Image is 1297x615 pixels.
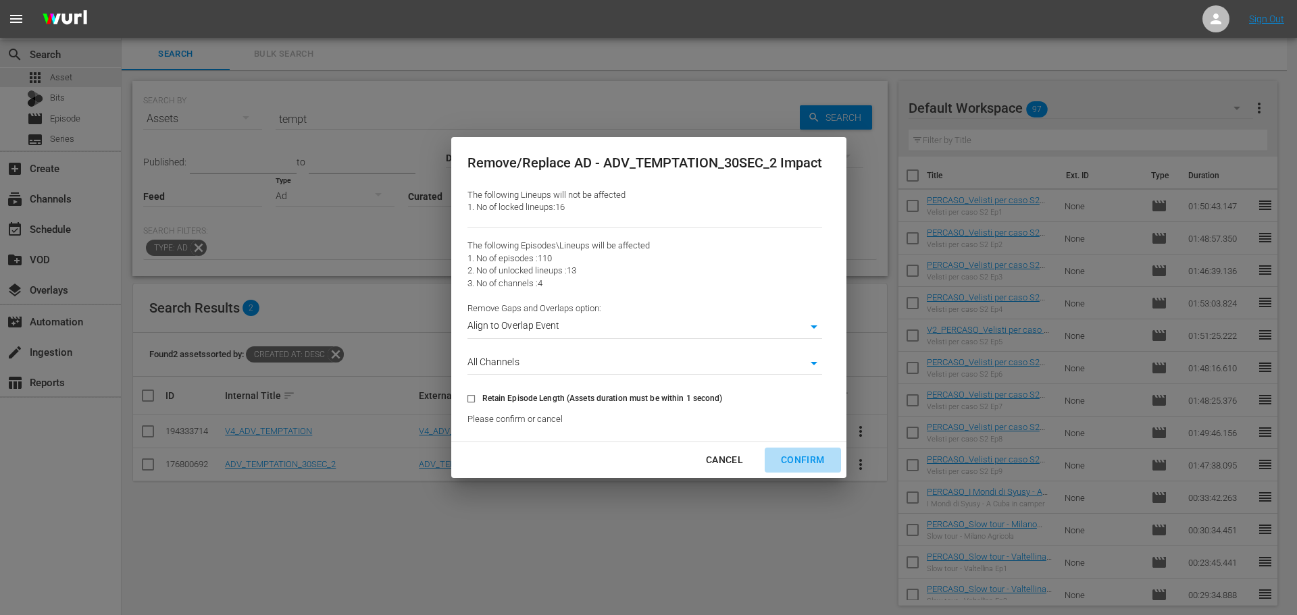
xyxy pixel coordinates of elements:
div: All Channels [467,354,822,375]
a: Sign Out [1249,14,1284,24]
button: Confirm [765,448,840,473]
div: Remove/Replace AD - ADV_TEMPTATION_30SEC_2 Impact [467,153,822,173]
span: menu [8,11,24,27]
div: Confirm [770,452,835,469]
div: Cancel [695,452,754,469]
img: ans4CAIJ8jUAAAAAAAAAAAAAAAAAAAAAAAAgQb4GAAAAAAAAAAAAAAAAAAAAAAAAJMjXAAAAAAAAAAAAAAAAAAAAAAAAgAT5G... [32,3,97,35]
button: Cancel [690,448,759,473]
div: Align to Overlap Event [467,318,822,338]
p: Please confirm or cancel [467,413,822,426]
div: The following Lineups will not be affected 1. No of locked lineups: 16 The following Episodes\Lin... [467,189,822,425]
span: Retain Episode Length (Assets duration must be within 1 second) [482,392,723,404]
